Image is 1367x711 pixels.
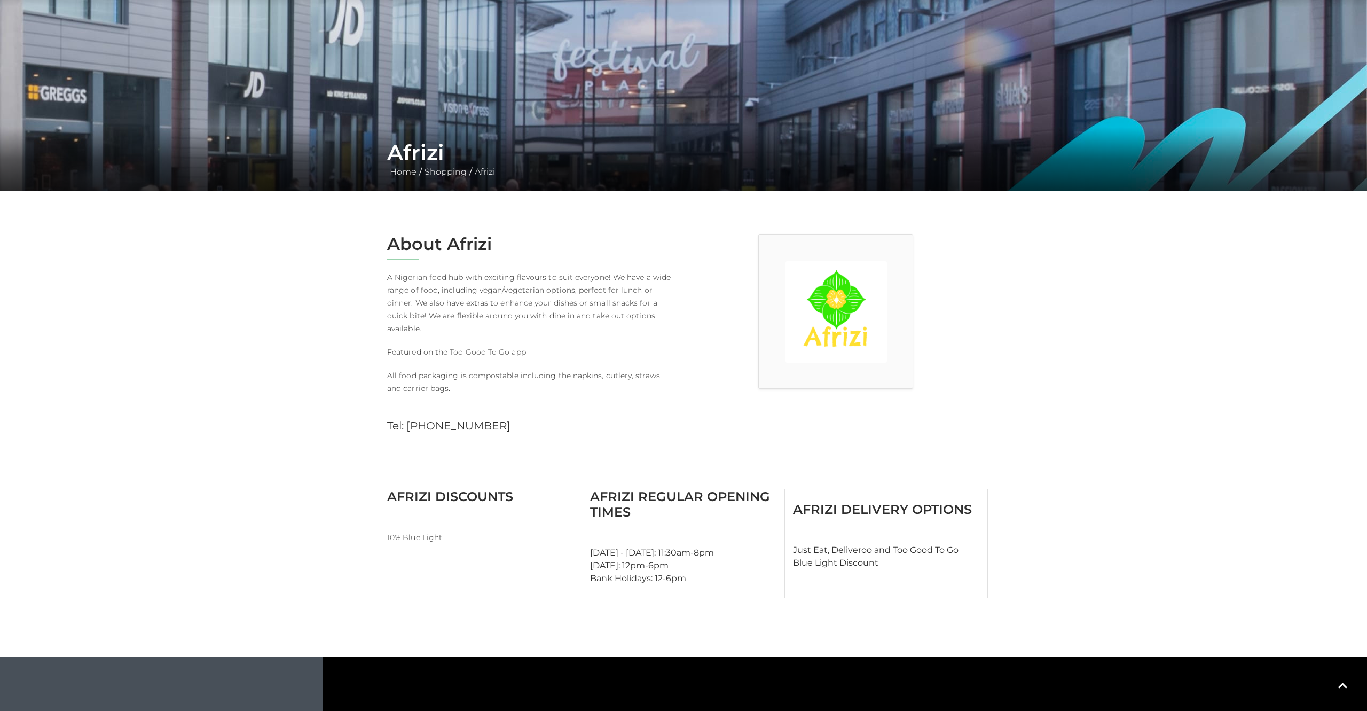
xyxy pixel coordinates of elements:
p: A Nigerian food hub with exciting flavours to suit everyone! We have a wide range of food, includ... [387,271,675,335]
p: 10% Blue Light [387,531,573,544]
h3: Afrizi Discounts [387,489,573,504]
div: [DATE] - [DATE]: 11:30am-8pm [DATE]: 12pm-6pm Bank Holidays: 12-6pm [582,489,785,598]
h3: Afrizi Delivery Options [793,502,979,517]
a: Home [387,167,419,177]
p: Featured on the Too Good To Go app [387,346,675,358]
h2: About Afrizi [387,234,675,254]
h1: Afrizi [387,140,980,166]
a: Afrizi [472,167,498,177]
h3: Afrizi Regular Opening Times [590,489,776,520]
div: Just Eat, Deliveroo and Too Good To Go Blue Light Discount [785,489,988,598]
a: Tel: [PHONE_NUMBER] [387,419,510,432]
p: All food packaging is compostable including the napkins, cutlery, straws and carrier bags. [387,369,675,395]
a: Shopping [422,167,469,177]
div: / / [379,140,988,178]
